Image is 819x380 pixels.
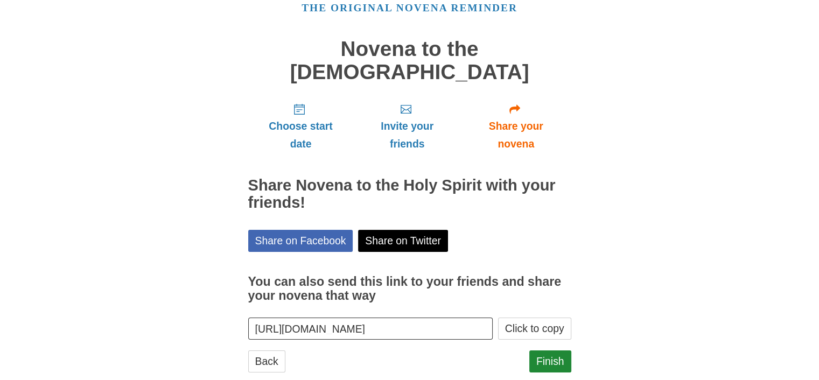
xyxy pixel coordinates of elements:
a: The original novena reminder [302,2,517,13]
h3: You can also send this link to your friends and share your novena that way [248,275,571,302]
h1: Novena to the [DEMOGRAPHIC_DATA] [248,38,571,83]
a: Share on Twitter [358,230,448,252]
a: Invite your friends [353,94,460,158]
a: Finish [529,350,571,372]
a: Choose start date [248,94,354,158]
button: Click to copy [498,318,571,340]
a: Share your novena [461,94,571,158]
a: Back [248,350,285,372]
span: Share your novena [472,117,561,153]
span: Invite your friends [364,117,450,153]
a: Share on Facebook [248,230,353,252]
h2: Share Novena to the Holy Spirit with your friends! [248,177,571,212]
span: Choose start date [259,117,343,153]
